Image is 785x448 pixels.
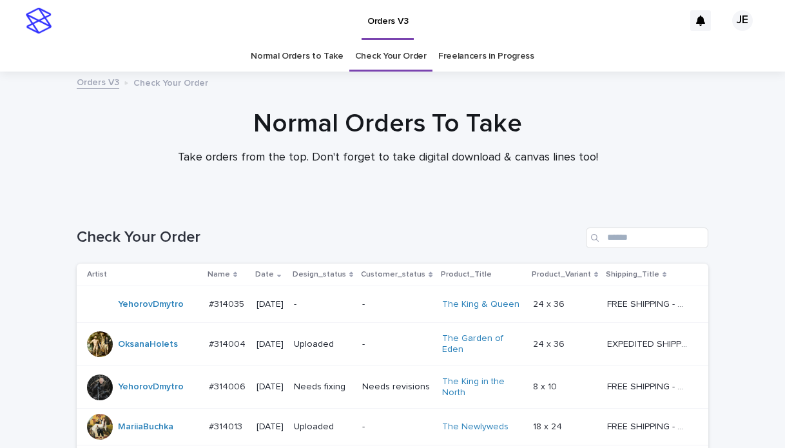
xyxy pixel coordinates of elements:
p: #314035 [209,297,247,310]
img: stacker-logo-s-only.png [26,8,52,34]
p: Uploaded [294,339,352,350]
a: The King & Queen [442,299,519,310]
tr: MariiaBuchka #314013#314013 [DATE]Uploaded-The Newlyweds 18 x 2418 x 24 FREE SHIPPING - preview i... [77,409,708,445]
p: Take orders from the top. Don't forget to take digital download & canvas lines too! [130,151,646,165]
p: 8 x 10 [533,379,559,393]
p: Needs fixing [294,382,352,393]
p: FREE SHIPPING - preview in 1-2 business days, after your approval delivery will take 5-10 b.d. [607,419,690,433]
a: Orders V3 [77,74,119,89]
p: Product_Title [441,268,492,282]
p: - [294,299,352,310]
p: Product_Variant [532,268,591,282]
p: Name [208,268,230,282]
p: Uploaded [294,422,352,433]
p: [DATE] [257,382,284,393]
p: EXPEDITED SHIPPING - preview in 1 business day; delivery up to 5 business days after your approval. [607,336,690,350]
p: [DATE] [257,339,284,350]
p: Date [255,268,274,282]
a: The Newlyweds [442,422,509,433]
p: #314004 [209,336,248,350]
p: [DATE] [257,299,284,310]
a: MariiaBuchka [118,422,173,433]
p: FREE SHIPPING - preview in 1-2 business days, after your approval delivery will take 5-10 b.d. [607,297,690,310]
h1: Check Your Order [77,228,581,247]
a: YehorovDmytro [118,299,184,310]
p: #314006 [209,379,248,393]
tr: YehorovDmytro #314035#314035 [DATE]--The King & Queen 24 x 3624 x 36 FREE SHIPPING - preview in 1... [77,286,708,323]
p: #314013 [209,419,245,433]
a: Freelancers in Progress [438,41,534,72]
p: Artist [87,268,107,282]
a: Check Your Order [355,41,427,72]
p: 24 x 36 [533,336,567,350]
a: YehorovDmytro [118,382,184,393]
tr: YehorovDmytro #314006#314006 [DATE]Needs fixingNeeds revisionsThe King in the North 8 x 108 x 10 ... [77,365,708,409]
p: FREE SHIPPING - preview in 1-2 business days, after your approval delivery will take 5-10 b.d. [607,379,690,393]
p: 24 x 36 [533,297,567,310]
input: Search [586,228,708,248]
p: - [362,339,431,350]
p: - [362,299,431,310]
tr: OksanaHolets #314004#314004 [DATE]Uploaded-The Garden of Eden 24 x 3624 x 36 EXPEDITED SHIPPING -... [77,323,708,366]
h1: Normal Orders To Take [72,108,704,139]
div: JE [732,10,753,31]
p: Customer_status [361,268,425,282]
p: Check Your Order [133,75,208,89]
p: Needs revisions [362,382,431,393]
a: OksanaHolets [118,339,178,350]
p: Design_status [293,268,346,282]
a: The Garden of Eden [442,333,523,355]
p: [DATE] [257,422,284,433]
p: 18 x 24 [533,419,565,433]
p: Shipping_Title [606,268,659,282]
a: The King in the North [442,376,523,398]
p: - [362,422,431,433]
a: Normal Orders to Take [251,41,344,72]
